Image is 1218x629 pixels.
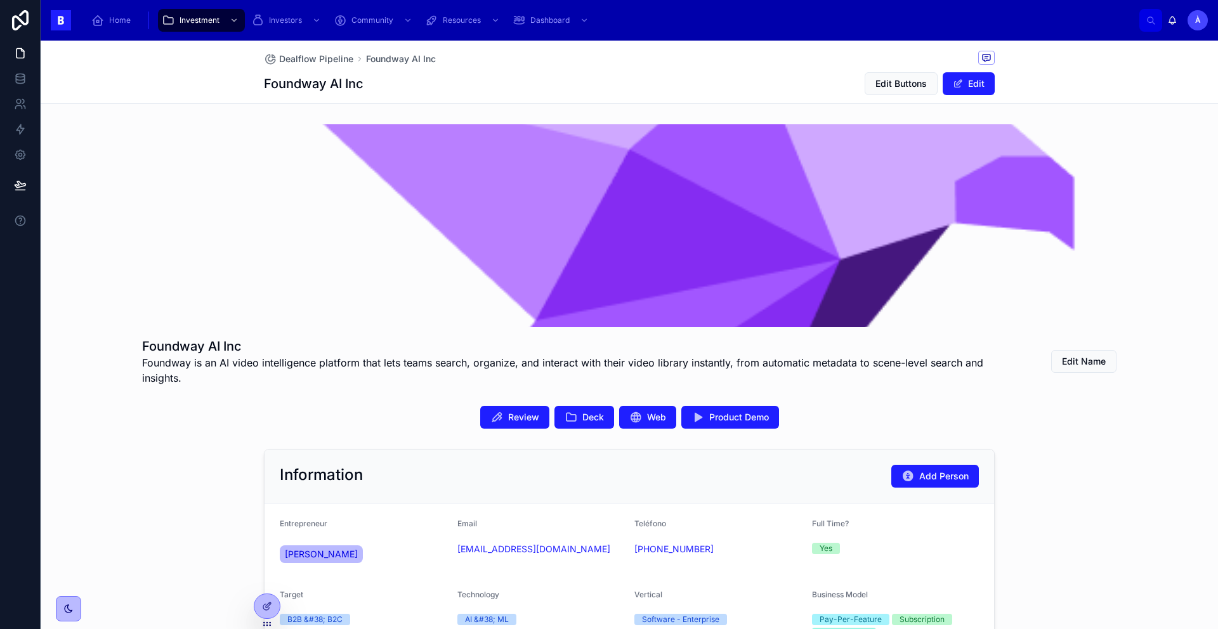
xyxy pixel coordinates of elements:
[508,411,539,424] span: Review
[812,519,849,528] span: Full Time?
[582,411,604,424] span: Deck
[81,6,1139,34] div: scrollable content
[812,590,868,599] span: Business Model
[509,9,595,32] a: Dashboard
[530,15,570,25] span: Dashboard
[634,519,666,528] span: Teléfono
[142,355,1021,386] span: Foundway is an AI video intelligence platform that lets teams search, organize, and interact with...
[919,470,969,483] span: Add Person
[820,614,882,625] div: Pay-Per-Feature
[330,9,419,32] a: Community
[142,337,1021,355] h1: Foundway AI Inc
[285,548,358,561] span: [PERSON_NAME]
[457,543,610,555] a: [EMAIL_ADDRESS][DOMAIN_NAME]
[681,406,779,429] button: Product Demo
[1195,15,1201,25] span: À
[457,590,499,599] span: Technology
[280,465,363,485] h2: Information
[619,406,676,429] button: Web
[279,53,353,65] span: Dealflow Pipeline
[642,614,719,625] div: Software - Enterprise
[280,545,363,563] a: [PERSON_NAME]
[443,15,481,25] span: Resources
[634,543,714,555] a: [PHONE_NUMBER]
[269,15,302,25] span: Investors
[634,590,662,599] span: Vertical
[247,9,327,32] a: Investors
[88,9,140,32] a: Home
[820,543,832,554] div: Yes
[366,53,436,65] a: Foundway AI Inc
[287,614,343,625] div: B2B &#38; B2C
[264,75,363,93] h1: Foundway AI Inc
[891,465,979,488] button: Add Person
[180,15,219,25] span: Investment
[158,9,245,32] a: Investment
[421,9,506,32] a: Resources
[480,406,549,429] button: Review
[943,72,995,95] button: Edit
[709,411,769,424] span: Product Demo
[465,614,509,625] div: AI &#38; ML
[900,614,945,625] div: Subscription
[1062,355,1106,368] span: Edit Name
[280,590,303,599] span: Target
[51,10,71,30] img: App logo
[264,53,353,65] a: Dealflow Pipeline
[647,411,666,424] span: Web
[351,15,393,25] span: Community
[875,77,927,90] span: Edit Buttons
[1051,350,1116,373] button: Edit Name
[109,15,131,25] span: Home
[865,72,938,95] button: Edit Buttons
[554,406,614,429] button: Deck
[280,519,327,528] span: Entrepreneur
[457,519,477,528] span: Email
